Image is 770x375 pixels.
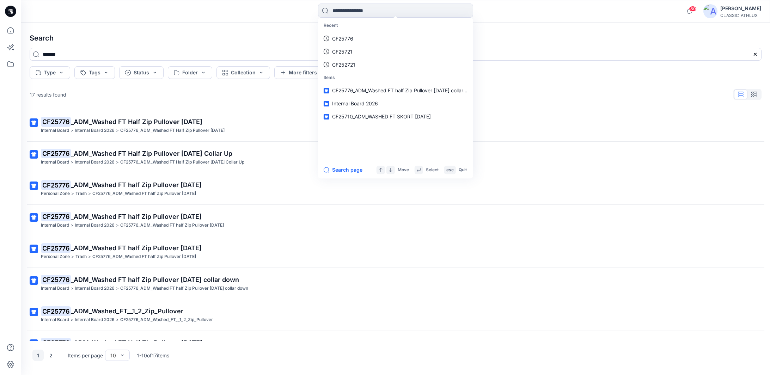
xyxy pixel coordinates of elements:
[41,306,71,316] mark: CF25776
[92,190,196,197] p: CF25776_ADM_Washed FT half Zip Pullover 25AUG25
[41,253,70,260] p: Personal Zone
[41,127,69,134] p: Internal Board
[75,253,87,260] p: Trash
[71,213,202,220] span: _ADM_Washed FT half Zip Pullover [DATE]
[120,316,213,324] p: CF25776_ADM_Washed_FT__1_2_Zip_Pullover
[116,222,119,229] p: >
[332,100,378,106] span: Internal Board 2026
[71,190,74,197] p: >
[41,159,69,166] p: Internal Board
[24,28,767,48] h4: Search
[75,159,115,166] p: Internal Board 2026
[71,181,202,189] span: _ADM_Washed FT half Zip Pullover [DATE]
[71,118,202,125] span: _ADM_Washed FT Half Zip Pullover [DATE]
[71,127,73,134] p: >
[25,208,766,233] a: CF25776_ADM_Washed FT half Zip Pullover [DATE]Internal Board>Internal Board 2026>CF25776_ADM_Wash...
[689,6,697,12] span: 80
[168,66,212,79] button: Folder
[41,117,71,127] mark: CF25776
[88,253,91,260] p: >
[75,127,115,134] p: Internal Board 2026
[71,253,74,260] p: >
[319,45,472,58] a: CF25721
[32,350,44,361] button: 1
[45,350,56,361] button: 2
[319,110,472,123] a: CF25710_ADM_WASHED FT SKORT [DATE]
[116,285,119,292] p: >
[88,190,91,197] p: >
[68,352,103,359] p: Items per page
[119,66,164,79] button: Status
[25,334,766,359] a: CF25776_ADM_Washed FT Half Zip Pullover [DATE]Internal Board>Internal Board 2026>CF25776_ADM_Wash...
[120,159,244,166] p: CF25776_ADM_Washed FT Half Zip Pullover 01AUG25 Collar Up
[332,48,353,55] p: CF25721
[116,316,119,324] p: >
[30,91,66,98] p: 17 results found
[120,127,225,134] p: CF25776_ADM_Washed FT Half Zip Pullover 01AUG25
[446,166,454,174] p: esc
[332,35,353,42] p: CF25776
[426,166,439,174] p: Select
[319,84,472,97] a: CF25776_ADM_Washed FT half Zip Pullover [DATE] collar down
[324,166,362,174] button: Search page
[319,58,472,71] a: CF252721
[71,316,73,324] p: >
[75,316,115,324] p: Internal Board 2026
[41,243,71,253] mark: CF25776
[75,190,87,197] p: Trash
[71,244,202,252] span: _ADM_Washed FT half Zip Pullover [DATE]
[30,66,70,79] button: Type
[41,338,71,348] mark: CF25776
[319,71,472,84] p: Items
[274,66,323,79] button: More filters
[319,19,472,32] p: Recent
[41,275,71,284] mark: CF25776
[71,222,73,229] p: >
[71,276,239,283] span: _ADM_Washed FT half Zip Pullover [DATE] collar down
[41,222,69,229] p: Internal Board
[703,4,717,18] img: avatar
[75,222,115,229] p: Internal Board 2026
[720,13,761,18] div: CLASSIC_ATHLUX
[25,145,766,170] a: CF25776_ADM_Washed FT Half Zip Pullover [DATE] Collar UpInternal Board>Internal Board 2026>CF2577...
[459,166,467,174] p: Quit
[74,66,115,79] button: Tags
[71,307,183,315] span: _ADM_Washed_FT__1_2_Zip_Pullover
[71,150,232,157] span: _ADM_Washed FT Half Zip Pullover [DATE] Collar Up
[116,127,119,134] p: >
[41,180,71,190] mark: CF25776
[75,285,115,292] p: Internal Board 2026
[41,148,71,158] mark: CF25776
[332,113,431,119] span: CF25710_ADM_WASHED FT SKORT [DATE]
[25,302,766,328] a: CF25776_ADM_Washed_FT__1_2_Zip_PulloverInternal Board>Internal Board 2026>CF25776_ADM_Washed_FT__...
[120,285,248,292] p: CF25776_ADM_Washed FT half Zip Pullover 25AUG25 collar down
[25,113,766,139] a: CF25776_ADM_Washed FT Half Zip Pullover [DATE]Internal Board>Internal Board 2026>CF25776_ADM_Wash...
[71,339,202,346] span: _ADM_Washed FT Half Zip Pullover [DATE]
[216,66,270,79] button: Collection
[41,190,70,197] p: Personal Zone
[319,32,472,45] a: CF25776
[720,4,761,13] div: [PERSON_NAME]
[332,61,355,68] p: CF252721
[398,166,409,174] p: Move
[41,211,71,221] mark: CF25776
[120,222,224,229] p: CF25776_ADM_Washed FT half Zip Pullover 25AUG25
[71,285,73,292] p: >
[319,97,472,110] a: Internal Board 2026
[110,352,116,359] div: 10
[25,271,766,296] a: CF25776_ADM_Washed FT half Zip Pullover [DATE] collar downInternal Board>Internal Board 2026>CF25...
[71,159,73,166] p: >
[92,253,196,260] p: CF25776_ADM_Washed FT half Zip Pullover 25AUG25
[137,352,169,359] p: 1 - 10 of 17 items
[41,316,69,324] p: Internal Board
[332,87,477,93] span: CF25776_ADM_Washed FT half Zip Pullover [DATE] collar down
[41,285,69,292] p: Internal Board
[25,239,766,265] a: CF25776_ADM_Washed FT half Zip Pullover [DATE]Personal Zone>Trash>CF25776_ADM_Washed FT half Zip ...
[25,176,766,202] a: CF25776_ADM_Washed FT half Zip Pullover [DATE]Personal Zone>Trash>CF25776_ADM_Washed FT half Zip ...
[116,159,119,166] p: >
